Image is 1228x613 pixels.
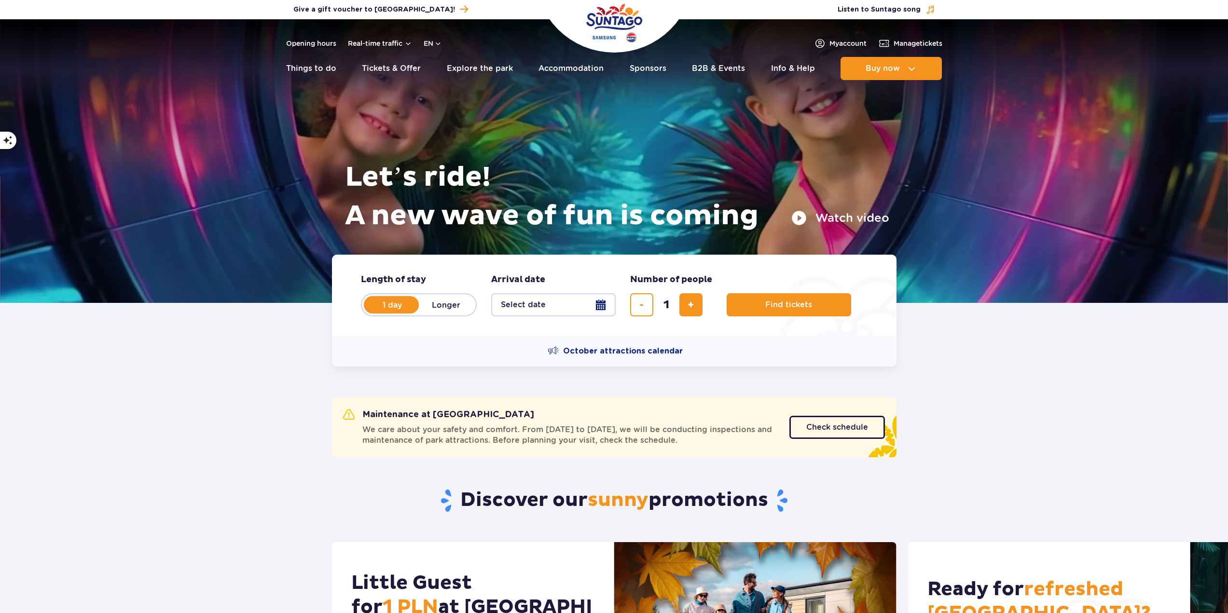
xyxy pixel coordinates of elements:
span: Length of stay [361,274,426,286]
label: 1 day [365,295,420,315]
a: B2B & Events [692,57,745,80]
span: Arrival date [491,274,545,286]
input: number of tickets [655,293,678,316]
button: remove ticket [630,293,653,316]
a: Accommodation [538,57,604,80]
span: Buy now [866,64,900,73]
a: Check schedule [789,416,885,439]
button: Watch video [791,210,889,226]
span: Find tickets [765,300,812,309]
span: sunny [588,488,648,512]
span: Listen to Suntago song [838,5,921,14]
button: en [424,39,442,48]
span: Manage tickets [894,39,942,48]
a: Give a gift voucher to [GEOGRAPHIC_DATA]! [293,3,468,16]
button: Select date [491,293,616,316]
a: Opening hours [286,39,336,48]
button: Find tickets [727,293,851,316]
a: Managetickets [878,38,942,49]
a: Explore the park [447,57,513,80]
a: Tickets & Offer [362,57,421,80]
button: Listen to Suntago song [838,5,935,14]
span: Give a gift voucher to [GEOGRAPHIC_DATA]! [293,5,455,14]
a: October attractions calendar [548,345,683,357]
a: Myaccount [814,38,867,49]
h1: Let’s ride! A new wave of fun is coming [345,158,889,235]
a: Things to do [286,57,336,80]
button: add ticket [679,293,703,316]
span: Number of people [630,274,712,286]
label: Longer [419,295,474,315]
button: Real-time traffic [348,40,412,47]
a: Info & Help [771,57,815,80]
span: Check schedule [806,423,868,431]
span: We care about your safety and comfort. From [DATE] to [DATE], we will be conducting inspections a... [362,424,778,446]
h2: Maintenance at [GEOGRAPHIC_DATA] [343,409,534,421]
button: Buy now [841,57,942,80]
h2: Discover our promotions [331,488,897,513]
form: Planning your visit to Park of Poland [332,255,897,336]
span: October attractions calendar [563,346,683,356]
a: Sponsors [630,57,666,80]
span: My account [829,39,867,48]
